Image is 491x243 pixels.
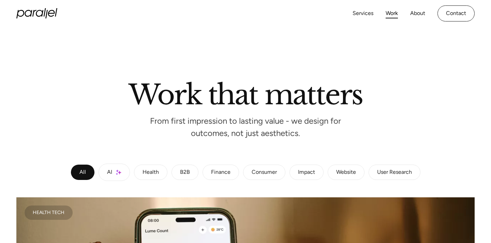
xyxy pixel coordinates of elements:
div: User Research [377,170,412,174]
a: Services [353,9,373,18]
a: Work [386,9,398,18]
div: Finance [211,170,230,174]
a: Contact [437,5,475,21]
p: From first impression to lasting value - we design for outcomes, not just aesthetics. [143,118,348,136]
h2: Work that matters [51,81,440,105]
a: home [16,8,57,18]
a: About [410,9,425,18]
div: Website [336,170,356,174]
div: AI [107,170,112,174]
div: Impact [298,170,315,174]
div: Health [143,170,159,174]
div: Consumer [252,170,277,174]
div: All [79,170,86,174]
div: Health Tech [33,211,64,214]
div: B2B [180,170,190,174]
